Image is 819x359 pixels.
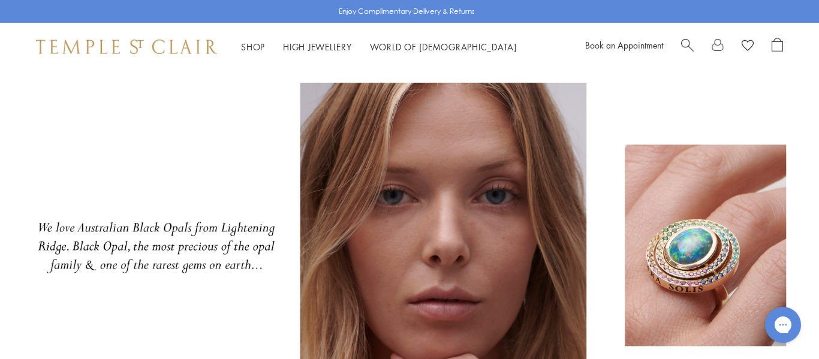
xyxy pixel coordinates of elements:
a: ShopShop [241,41,265,53]
a: View Wishlist [742,38,754,56]
a: Search [681,38,694,56]
a: High JewelleryHigh Jewellery [283,41,352,53]
a: Book an Appointment [585,39,663,51]
a: Open Shopping Bag [772,38,783,56]
a: World of [DEMOGRAPHIC_DATA]World of [DEMOGRAPHIC_DATA] [370,41,517,53]
nav: Main navigation [241,40,517,55]
iframe: Gorgias live chat messenger [759,303,807,347]
p: Enjoy Complimentary Delivery & Returns [339,5,475,17]
img: Temple St. Clair [36,40,217,54]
